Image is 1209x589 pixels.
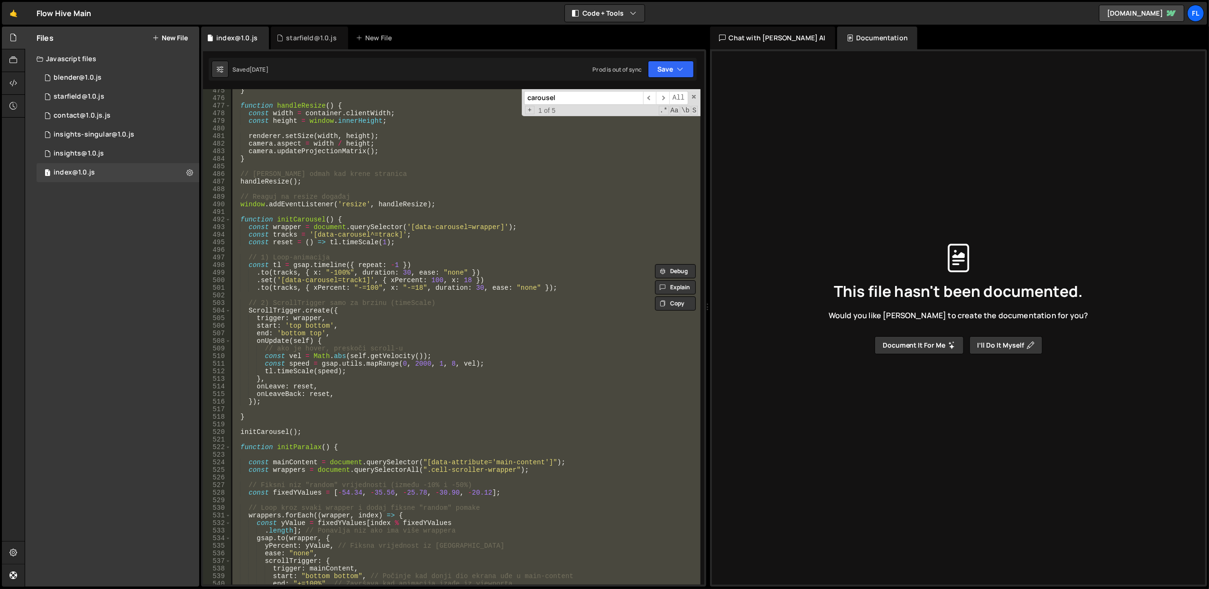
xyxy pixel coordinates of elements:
div: insights-singular@1.0.js [54,130,134,139]
button: Save [648,61,694,78]
div: 482 [203,140,231,147]
div: 517 [203,405,231,413]
div: 480 [203,125,231,132]
div: 529 [203,497,231,504]
div: 493 [203,223,231,231]
div: 15363/40528.js [37,144,199,163]
div: 525 [203,466,231,474]
div: contact@1.0.js.js [54,111,111,120]
div: 523 [203,451,231,459]
div: 534 [203,534,231,542]
div: 506 [203,322,231,330]
div: 495 [203,239,231,246]
div: 499 [203,269,231,276]
div: 15363/40902.js [37,68,199,87]
button: Code + Tools [565,5,645,22]
div: 511 [203,360,231,368]
div: 476 [203,94,231,102]
div: 507 [203,330,231,337]
div: 513 [203,375,231,383]
div: 510 [203,352,231,360]
div: 496 [203,246,231,254]
div: 488 [203,185,231,193]
div: 526 [203,474,231,481]
div: 524 [203,459,231,466]
a: 🤙 [2,2,25,25]
div: 491 [203,208,231,216]
div: Saved [232,65,268,74]
div: 532 [203,519,231,527]
div: 536 [203,550,231,557]
div: 483 [203,147,231,155]
div: 515 [203,390,231,398]
div: 528 [203,489,231,497]
button: Explain [655,280,696,294]
div: 512 [203,368,231,375]
a: Fl [1187,5,1204,22]
div: [DATE] [249,65,268,74]
h2: Files [37,33,54,43]
span: This file hasn't been documented. [834,284,1083,299]
div: 486 [203,170,231,178]
div: 478 [203,110,231,117]
div: 522 [203,443,231,451]
div: starfield@1.0.js [54,92,104,101]
div: New File [356,33,396,43]
input: Search for [524,91,643,105]
div: 487 [203,178,231,185]
div: 538 [203,565,231,572]
div: 505 [203,314,231,322]
div: 490 [203,201,231,208]
div: 498 [203,261,231,269]
div: Javascript files [25,49,199,68]
div: 508 [203,337,231,345]
div: blender@1.0.js [54,74,102,82]
div: 15363/40442.js [37,163,199,182]
button: Copy [655,296,696,311]
div: 494 [203,231,231,239]
button: New File [152,34,188,42]
div: 527 [203,481,231,489]
span: Search In Selection [692,106,698,115]
button: I’ll do it myself [969,336,1043,354]
div: 502 [203,292,231,299]
div: 520 [203,428,231,436]
div: 497 [203,254,231,261]
div: 531 [203,512,231,519]
span: ​ [656,91,669,105]
span: Toggle Replace mode [525,106,535,114]
div: 484 [203,155,231,163]
div: 492 [203,216,231,223]
div: 514 [203,383,231,390]
div: 519 [203,421,231,428]
div: 521 [203,436,231,443]
div: 539 [203,572,231,580]
div: 479 [203,117,231,125]
span: Would you like [PERSON_NAME] to create the documentation for you? [829,310,1088,321]
div: 501 [203,284,231,292]
a: [DOMAIN_NAME] [1099,5,1184,22]
div: 503 [203,299,231,307]
div: Prod is out of sync [592,65,642,74]
div: 535 [203,542,231,550]
div: index@1.0.js [216,33,258,43]
div: 15363/41450.js [37,87,199,106]
div: 516 [203,398,231,405]
div: Chat with [PERSON_NAME] AI [710,27,835,49]
button: Debug [655,264,696,278]
div: 489 [203,193,231,201]
span: Whole Word Search [681,106,691,115]
div: 537 [203,557,231,565]
div: 540 [203,580,231,588]
div: Flow Hive Main [37,8,91,19]
div: 15363/40529.js [37,106,199,125]
div: insights@1.0.js [54,149,104,158]
span: CaseSensitive Search [670,106,680,115]
div: Documentation [837,27,917,49]
button: Document it for me [875,336,964,354]
div: 504 [203,307,231,314]
span: ​ [643,91,656,105]
span: 1 [45,170,50,177]
div: 509 [203,345,231,352]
